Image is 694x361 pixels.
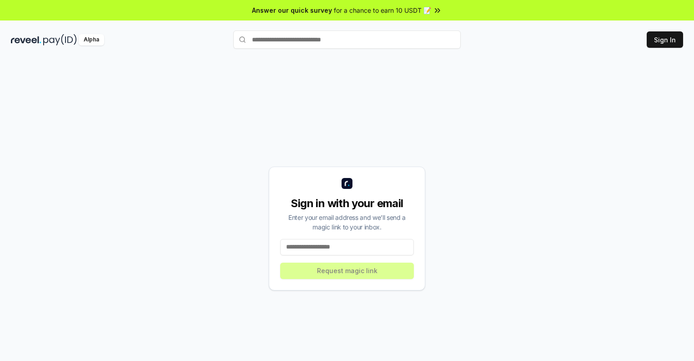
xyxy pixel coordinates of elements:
[334,5,431,15] span: for a chance to earn 10 USDT 📝
[252,5,332,15] span: Answer our quick survey
[43,34,77,46] img: pay_id
[280,196,414,211] div: Sign in with your email
[647,31,683,48] button: Sign In
[280,213,414,232] div: Enter your email address and we’ll send a magic link to your inbox.
[11,34,41,46] img: reveel_dark
[79,34,104,46] div: Alpha
[342,178,352,189] img: logo_small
